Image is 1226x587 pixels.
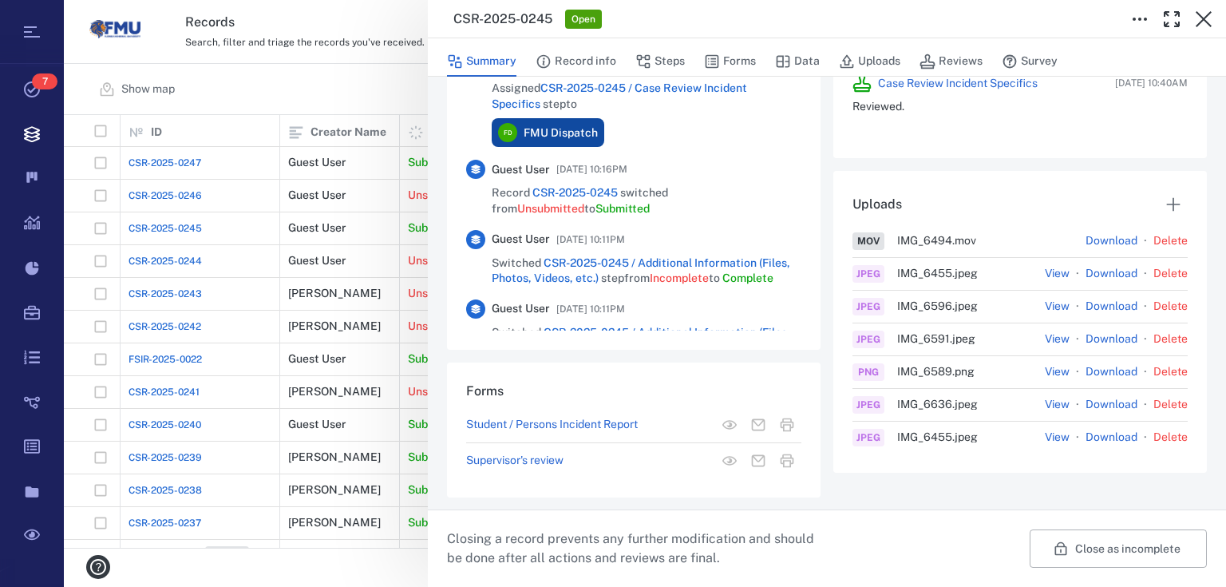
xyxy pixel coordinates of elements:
[556,160,627,179] span: [DATE] 10:16PM
[532,186,618,199] a: CSR-2025-0245
[856,267,880,281] div: JPEG
[856,332,880,347] div: JPEG
[1141,297,1150,316] p: ·
[1045,430,1070,446] button: View
[897,235,992,246] span: IMG_6494
[1073,264,1082,284] p: ·
[840,61,1200,139] div: Case Review Incident Specifics[DATE] 10:40AMReviewed.
[897,366,992,377] span: IMG_6589
[897,333,990,344] span: IMG_6591
[1073,297,1082,316] p: ·
[952,366,992,377] span: . png
[833,171,1207,486] div: UploadsMOVIMG_6494.movDownload·DeleteJPEGIMG_6455.jpegView·Download·DeleteJPEGIMG_6596.jpegView·D...
[1045,299,1070,315] button: View
[1141,264,1150,284] p: ·
[1153,397,1188,413] button: Delete
[1156,3,1188,35] button: Toggle Fullscreen
[1188,3,1220,35] button: Close
[1153,299,1188,315] button: Delete
[715,446,744,475] button: View form in the step
[858,365,879,379] div: PNG
[1045,397,1070,413] button: View
[856,398,880,412] div: JPEG
[1086,233,1137,249] a: Download
[1153,430,1188,446] button: Delete
[524,125,598,141] span: FMU Dispatch
[952,235,992,246] span: . mov
[1073,330,1082,349] p: ·
[1086,430,1137,446] a: Download
[492,301,550,317] span: Guest User
[466,382,801,401] h6: Forms
[952,300,992,311] span: . jpeg
[650,272,709,284] span: Incomplete
[704,46,756,77] button: Forms
[852,99,1188,115] p: Reviewed.
[775,46,820,77] button: Data
[1141,428,1150,447] p: ·
[1045,331,1070,347] button: View
[1141,395,1150,414] p: ·
[492,326,790,355] a: CSR-2025-0245 / Additional Information (Files, Photos, Videos, etc.)
[722,272,773,284] span: Complete
[1086,299,1137,315] a: Download
[952,431,992,442] span: . jpeg
[466,453,564,469] a: Supervisor's review
[1045,364,1070,380] button: View
[833,10,1207,171] div: ReviewsCase Review Incident Specifics[DATE] 10:40AMReviewed.
[919,46,983,77] button: Reviews
[1045,266,1070,282] button: View
[536,46,616,77] button: Record info
[897,300,992,311] span: IMG_6596
[1153,331,1188,347] button: Delete
[1141,363,1150,382] p: ·
[556,299,625,319] span: [DATE] 10:11PM
[635,46,685,77] button: Steps
[1002,46,1058,77] button: Survey
[492,232,550,248] span: Guest User
[492,162,550,178] span: Guest User
[492,185,801,216] span: Record switched from to
[1141,330,1150,349] p: ·
[952,268,992,279] span: . jpeg
[1153,233,1188,249] button: Delete
[1153,266,1188,282] button: Delete
[466,417,638,433] a: Student / Persons Incident Report
[1115,76,1188,90] span: [DATE] 10:40AM
[878,76,1038,92] a: Case Review Incident Specifics
[492,81,747,110] a: CSR-2025-0245 / Case Review Incident Specifics
[773,446,801,475] button: Print form
[952,399,992,410] span: . jpeg
[556,230,625,249] span: [DATE] 10:11PM
[773,411,801,439] button: Print form
[897,399,992,410] span: IMG_6636
[595,202,650,215] span: Submitted
[744,411,773,439] button: Mail form
[517,202,584,215] span: Unsubmitted
[447,529,827,568] p: Closing a record prevents any further modification and should be done after all actions and revie...
[492,256,790,285] a: CSR-2025-0245 / Additional Information (Files, Photos, Videos, etc.)
[1086,364,1137,380] a: Download
[492,81,801,112] span: Assigned step to
[897,268,992,279] span: IMG_6455
[492,325,801,356] span: Switched step from to
[32,73,57,89] span: 7
[447,46,516,77] button: Summary
[839,46,900,77] button: Uploads
[1141,232,1150,251] p: ·
[856,299,880,314] div: JPEG
[897,431,992,442] span: IMG_6455
[856,430,880,445] div: JPEG
[1086,266,1137,282] a: Download
[1124,3,1156,35] button: Toggle to Edit Boxes
[1073,395,1082,414] p: ·
[568,13,599,26] span: Open
[1073,428,1082,447] p: ·
[1153,364,1188,380] button: Delete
